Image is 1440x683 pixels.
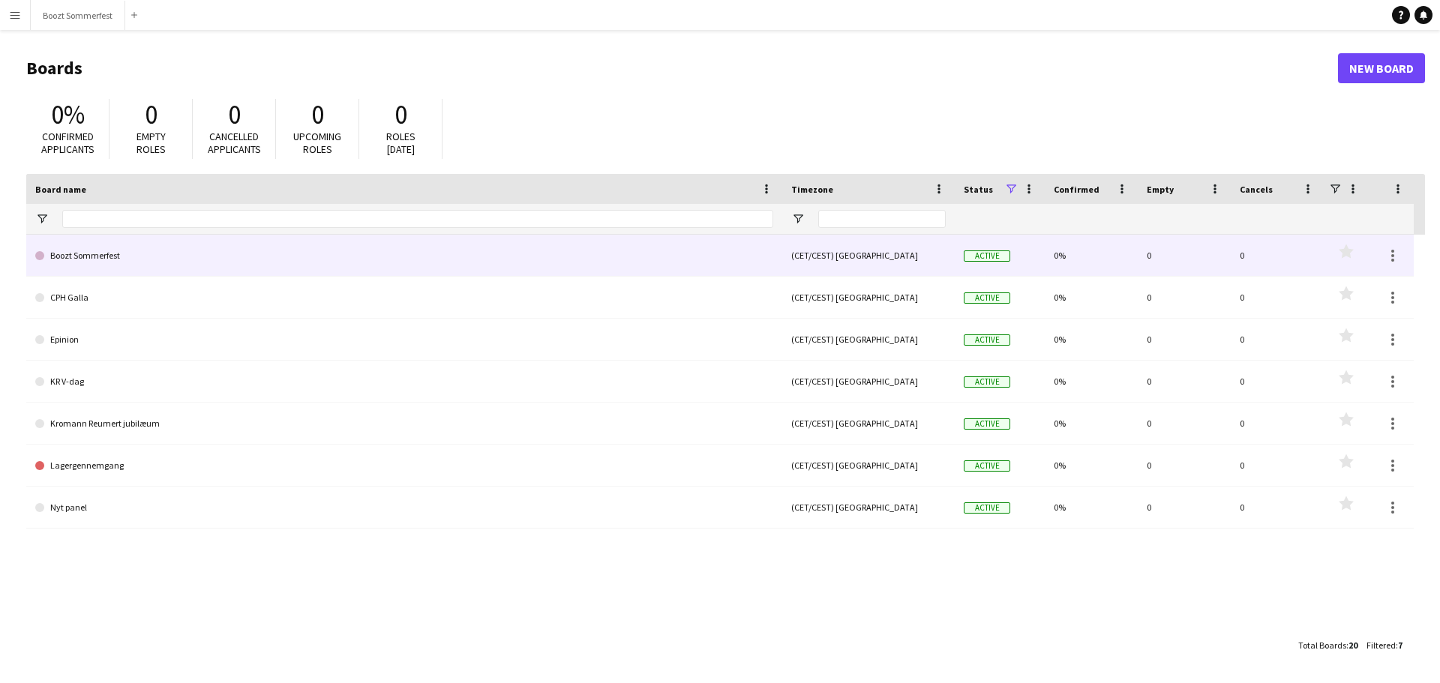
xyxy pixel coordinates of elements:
div: 0% [1045,403,1138,444]
span: Upcoming roles [293,130,341,156]
span: Active [964,460,1010,472]
span: Cancels [1240,184,1273,195]
div: 0 [1138,277,1231,318]
span: Active [964,292,1010,304]
input: Timezone Filter Input [818,210,946,228]
span: Roles [DATE] [386,130,415,156]
span: Active [964,334,1010,346]
div: 0% [1045,235,1138,276]
span: Active [964,502,1010,514]
div: (CET/CEST) [GEOGRAPHIC_DATA] [782,403,955,444]
div: 0 [1231,403,1324,444]
span: 0 [394,98,407,131]
div: 0 [1138,319,1231,360]
span: Active [964,250,1010,262]
div: (CET/CEST) [GEOGRAPHIC_DATA] [782,487,955,528]
span: 0% [51,98,85,131]
a: New Board [1338,53,1425,83]
span: Empty roles [136,130,166,156]
div: 0 [1138,361,1231,402]
h1: Boards [26,57,1338,79]
span: Filtered [1366,640,1396,651]
div: 0 [1138,445,1231,486]
span: Total Boards [1298,640,1346,651]
span: Empty [1147,184,1174,195]
a: KR V-dag [35,361,773,403]
div: 0% [1045,277,1138,318]
a: Boozt Sommerfest [35,235,773,277]
div: (CET/CEST) [GEOGRAPHIC_DATA] [782,235,955,276]
div: 0 [1231,361,1324,402]
div: (CET/CEST) [GEOGRAPHIC_DATA] [782,319,955,360]
div: 0% [1045,319,1138,360]
span: 0 [228,98,241,131]
div: 0% [1045,487,1138,528]
span: Cancelled applicants [208,130,261,156]
span: 20 [1348,640,1357,651]
span: Confirmed [1054,184,1099,195]
div: 0 [1231,319,1324,360]
button: Open Filter Menu [791,212,805,226]
div: (CET/CEST) [GEOGRAPHIC_DATA] [782,361,955,402]
span: 7 [1398,640,1402,651]
button: Boozt Sommerfest [31,1,125,30]
span: Timezone [791,184,833,195]
div: 0 [1138,403,1231,444]
div: (CET/CEST) [GEOGRAPHIC_DATA] [782,277,955,318]
a: Kromann Reumert jubilæum [35,403,773,445]
div: (CET/CEST) [GEOGRAPHIC_DATA] [782,445,955,486]
span: Active [964,418,1010,430]
button: Open Filter Menu [35,212,49,226]
div: 0 [1138,235,1231,276]
input: Board name Filter Input [62,210,773,228]
span: Confirmed applicants [41,130,94,156]
span: Active [964,376,1010,388]
a: Lagergennemgang [35,445,773,487]
span: 0 [145,98,157,131]
span: 0 [311,98,324,131]
a: CPH Galla [35,277,773,319]
span: Status [964,184,993,195]
div: 0% [1045,361,1138,402]
div: : [1298,631,1357,660]
div: 0 [1231,277,1324,318]
div: : [1366,631,1402,660]
div: 0 [1231,445,1324,486]
span: Board name [35,184,86,195]
a: Nyt panel [35,487,773,529]
div: 0 [1231,487,1324,528]
div: 0 [1138,487,1231,528]
div: 0% [1045,445,1138,486]
div: 0 [1231,235,1324,276]
a: Epinion [35,319,773,361]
